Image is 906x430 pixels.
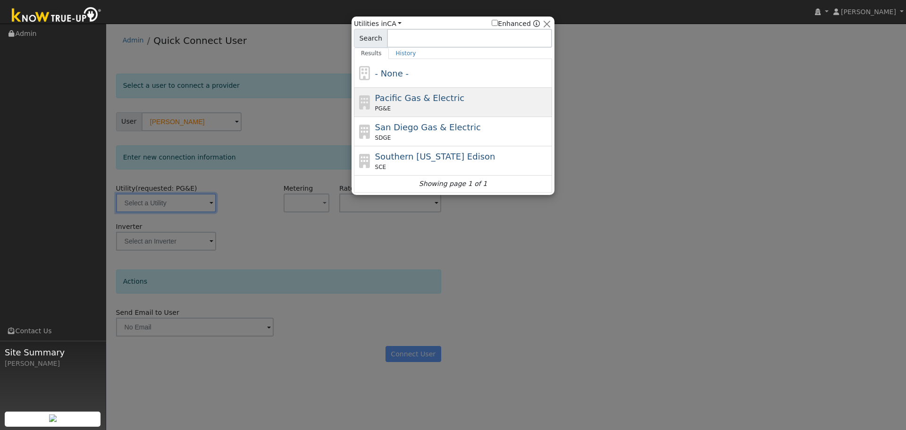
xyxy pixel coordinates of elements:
[375,163,386,171] span: SCE
[5,359,101,369] div: [PERSON_NAME]
[419,179,487,189] i: Showing page 1 of 1
[375,152,495,161] span: Southern [US_STATE] Edison
[375,134,391,142] span: SDGE
[841,8,896,16] span: [PERSON_NAME]
[492,20,498,26] input: Enhanced
[375,104,391,113] span: PG&E
[533,20,540,27] a: Enhanced Providers
[387,20,402,27] a: CA
[354,48,389,59] a: Results
[7,5,106,26] img: Know True-Up
[5,346,101,359] span: Site Summary
[354,29,387,48] span: Search
[354,19,402,29] span: Utilities in
[389,48,423,59] a: History
[375,68,409,78] span: - None -
[492,19,540,29] span: Show enhanced providers
[49,414,57,422] img: retrieve
[492,19,531,29] label: Enhanced
[375,122,481,132] span: San Diego Gas & Electric
[375,93,464,103] span: Pacific Gas & Electric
